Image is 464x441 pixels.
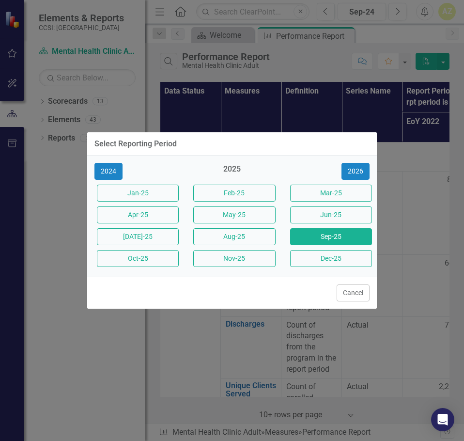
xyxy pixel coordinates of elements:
[290,250,372,267] button: Dec-25
[341,163,370,180] button: 2026
[431,408,454,431] div: Open Intercom Messenger
[97,185,179,202] button: Jan-25
[193,250,275,267] button: Nov-25
[97,228,179,245] button: [DATE]-25
[97,250,179,267] button: Oct-25
[337,284,370,301] button: Cancel
[191,164,273,180] div: 2025
[193,185,275,202] button: Feb-25
[290,206,372,223] button: Jun-25
[193,228,275,245] button: Aug-25
[97,206,179,223] button: Apr-25
[94,163,123,180] button: 2024
[290,185,372,202] button: Mar-25
[94,140,177,148] div: Select Reporting Period
[193,206,275,223] button: May-25
[290,228,372,245] button: Sep-25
